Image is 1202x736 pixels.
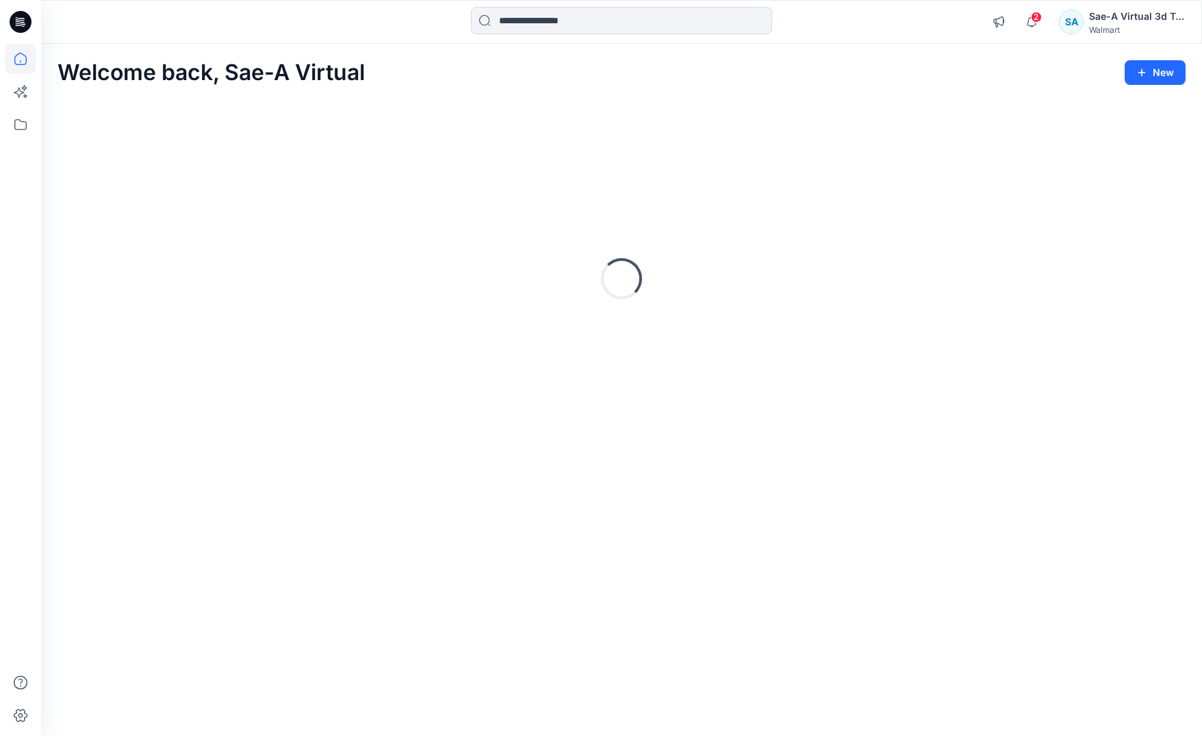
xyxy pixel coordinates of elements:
button: New [1125,60,1186,85]
div: Sae-A Virtual 3d Team [1089,8,1185,25]
div: SA [1059,10,1084,34]
div: Walmart [1089,25,1185,35]
h2: Welcome back, Sae-A Virtual [57,60,365,86]
span: 2 [1031,12,1042,23]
